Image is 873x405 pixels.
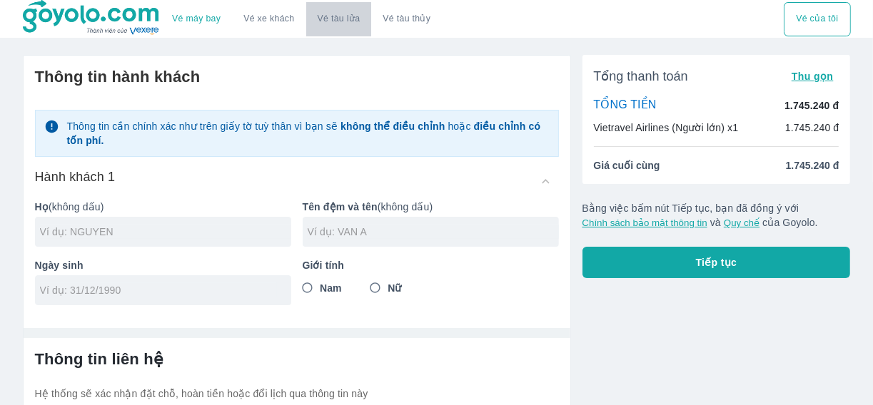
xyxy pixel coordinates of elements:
span: Thu gọn [792,71,834,82]
p: 1.745.240 đ [785,121,839,135]
input: Ví dụ: VAN A [308,225,559,239]
span: Giá cuối cùng [594,158,660,173]
p: Bằng việc bấm nút Tiếp tục, bạn đã đồng ý với và của Goyolo. [582,201,851,230]
p: TỔNG TIỀN [594,98,657,113]
span: Nữ [388,281,401,295]
a: Vé máy bay [172,14,221,24]
p: (không dấu) [303,200,559,214]
strong: không thể điều chỉnh [340,121,445,132]
b: Họ [35,201,49,212]
button: Vé tàu thủy [371,2,442,36]
input: Ví dụ: 31/12/1990 [40,283,277,297]
h6: Hành khách 1 [35,168,116,185]
p: Ngày sinh [35,258,291,272]
h6: Thông tin liên hệ [35,349,559,369]
p: Giới tính [303,258,559,272]
button: Vé của tôi [784,2,850,36]
button: Chính sách bảo mật thông tin [582,217,707,228]
h6: Thông tin hành khách [35,67,559,87]
button: Thu gọn [786,66,839,86]
b: Tên đệm và tên [303,201,378,212]
span: 1.745.240 đ [786,158,839,173]
p: (không dấu) [35,200,291,214]
div: choose transportation mode [784,2,850,36]
span: Tổng thanh toán [594,68,688,85]
p: Vietravel Airlines (Người lớn) x1 [594,121,739,135]
p: Hệ thống sẽ xác nhận đặt chỗ, hoàn tiền hoặc đổi lịch qua thông tin này [35,386,559,401]
p: 1.745.240 đ [784,98,839,113]
span: Nam [320,281,342,295]
p: Thông tin cần chính xác như trên giấy tờ tuỳ thân vì bạn sẽ hoặc [66,119,549,148]
input: Ví dụ: NGUYEN [40,225,291,239]
span: Tiếp tục [696,255,737,270]
button: Quy chế [724,217,760,228]
button: Tiếp tục [582,247,851,278]
div: choose transportation mode [161,2,442,36]
a: Vé xe khách [243,14,294,24]
a: Vé tàu lửa [306,2,372,36]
